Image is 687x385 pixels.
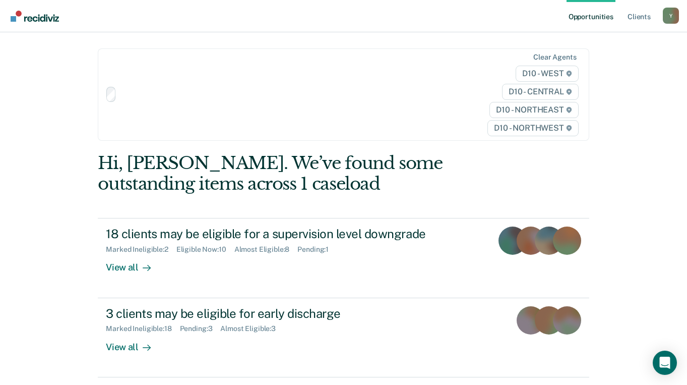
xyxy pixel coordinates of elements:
div: 3 clients may be eligible for early discharge [106,306,460,321]
div: Marked Ineligible : 18 [106,324,179,333]
div: Almost Eligible : 3 [220,324,284,333]
button: Profile dropdown button [663,8,679,24]
span: D10 - WEST [516,66,578,82]
a: 18 clients may be eligible for a supervision level downgradeMarked Ineligible:2Eligible Now:10Alm... [98,218,589,298]
div: Hi, [PERSON_NAME]. We’ve found some outstanding items across 1 caseload [98,153,490,194]
a: 3 clients may be eligible for early dischargeMarked Ineligible:18Pending:3Almost Eligible:3View all [98,298,589,377]
div: Open Intercom Messenger [653,351,677,375]
span: D10 - NORTHEAST [489,102,578,118]
div: Clear agents [533,53,576,62]
div: Almost Eligible : 8 [234,245,298,254]
div: View all [106,254,162,273]
div: Pending : 1 [297,245,337,254]
img: Recidiviz [11,11,59,22]
span: D10 - NORTHWEST [487,120,578,136]
div: Pending : 3 [180,324,221,333]
div: Y [663,8,679,24]
div: View all [106,333,162,353]
div: 18 clients may be eligible for a supervision level downgrade [106,227,460,241]
span: D10 - CENTRAL [502,84,579,100]
div: Marked Ineligible : 2 [106,245,176,254]
div: Eligible Now : 10 [176,245,234,254]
